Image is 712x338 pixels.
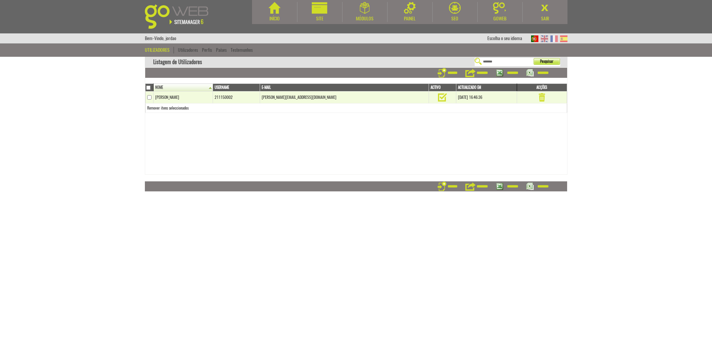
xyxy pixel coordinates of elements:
[252,15,297,22] div: Início
[438,93,447,102] img: activo.png
[531,35,538,42] img: PT
[533,58,560,65] button: Pesquisar
[433,15,477,22] div: SEO
[231,47,253,53] a: Testemunhos
[145,33,176,43] div: Bem-Vindo, jordao
[550,35,558,42] img: FR
[456,92,517,104] td: [DATE] 16:46:36
[539,2,551,14] img: Sair
[523,15,567,22] div: Sair
[493,2,507,14] img: Goweb
[533,58,553,65] span: Pesquisar
[145,4,216,29] img: Goweb
[297,15,342,22] div: Site
[517,84,567,92] th: Acções
[147,105,189,111] a: Remover itens seleccionados
[178,47,198,53] a: Utilizadores
[215,85,259,90] a: Username
[360,2,370,14] img: Módulos
[487,33,529,43] div: Escolha o seu idioma
[342,15,387,22] div: Módulos
[539,93,545,102] img: Remover
[216,47,227,53] a: Países
[312,2,327,14] img: Site
[155,85,212,90] a: Nome
[202,47,212,53] a: Perfis
[145,57,567,68] div: Listagem de Utilizadores
[541,35,548,42] img: EN
[145,47,174,53] div: Utilizadores
[478,15,522,22] div: Goweb
[449,2,461,14] img: SEO
[404,2,416,14] img: Painel
[269,2,280,14] img: Início
[458,85,516,90] a: Actualizado em
[388,15,432,22] div: Painel
[260,92,429,104] td: [PERSON_NAME][EMAIL_ADDRESS][DOMAIN_NAME]
[262,85,428,90] a: E-Mail
[213,92,260,104] td: 211150002
[153,92,213,104] td: [PERSON_NAME]
[431,85,455,90] a: Activo
[560,35,567,42] img: ES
